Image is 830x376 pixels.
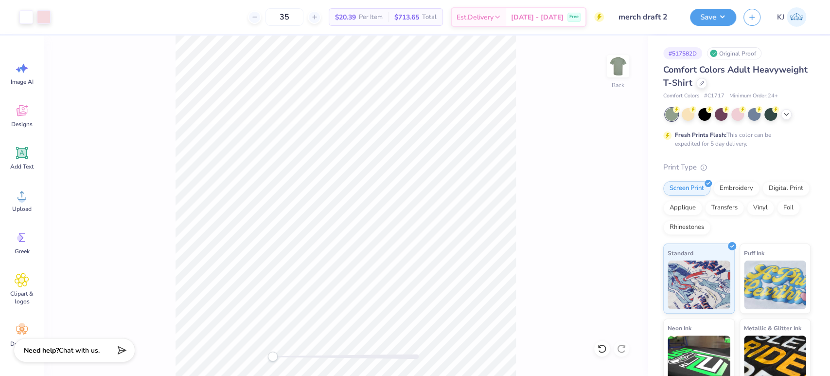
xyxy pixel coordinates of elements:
[15,247,30,255] span: Greek
[611,7,683,27] input: Untitled Design
[707,47,761,59] div: Original Proof
[335,12,356,22] span: $20.39
[457,12,494,22] span: Est. Delivery
[663,64,808,89] span: Comfort Colors Adult Heavyweight T-Shirt
[663,181,710,196] div: Screen Print
[773,7,811,27] a: KJ
[675,131,726,139] strong: Fresh Prints Flash:
[265,8,303,26] input: – –
[777,12,784,23] span: KJ
[422,12,437,22] span: Total
[394,12,419,22] span: $713.65
[705,201,744,215] div: Transfers
[612,81,624,90] div: Back
[744,323,801,333] span: Metallic & Glitter Ink
[11,78,34,86] span: Image AI
[663,92,699,100] span: Comfort Colors
[668,323,691,333] span: Neon Ink
[663,220,710,235] div: Rhinestones
[6,290,38,305] span: Clipart & logos
[787,7,806,27] img: Kendra Jingco
[704,92,724,100] span: # C1717
[777,201,800,215] div: Foil
[762,181,810,196] div: Digital Print
[690,9,736,26] button: Save
[268,352,278,361] div: Accessibility label
[359,12,383,22] span: Per Item
[729,92,778,100] span: Minimum Order: 24 +
[608,56,628,76] img: Back
[511,12,564,22] span: [DATE] - [DATE]
[663,201,702,215] div: Applique
[668,261,730,309] img: Standard
[744,261,807,309] img: Puff Ink
[663,47,702,59] div: # 517582D
[10,340,34,348] span: Decorate
[668,248,693,258] span: Standard
[569,14,579,20] span: Free
[663,162,811,173] div: Print Type
[11,120,33,128] span: Designs
[24,346,59,355] strong: Need help?
[747,201,774,215] div: Vinyl
[59,346,100,355] span: Chat with us.
[675,131,795,148] div: This color can be expedited for 5 day delivery.
[713,181,759,196] div: Embroidery
[12,205,32,213] span: Upload
[10,163,34,170] span: Add Text
[744,248,764,258] span: Puff Ink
